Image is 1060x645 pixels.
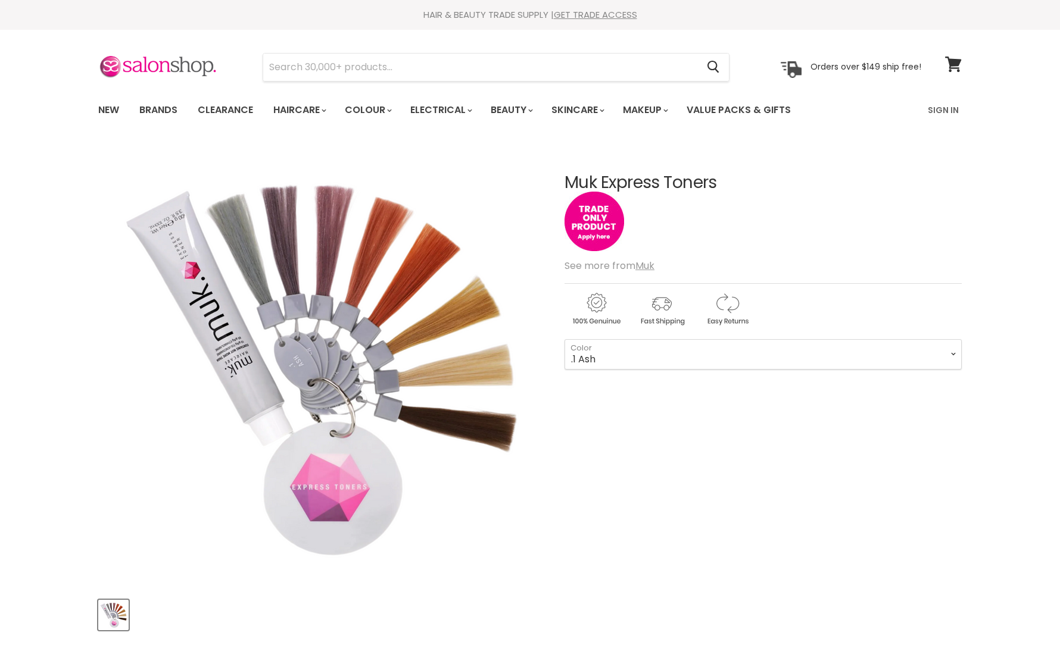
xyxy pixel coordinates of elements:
div: Product thumbnails [96,596,545,630]
form: Product [263,53,729,82]
img: returns.gif [696,291,759,327]
a: Makeup [614,98,675,123]
div: Muk Express Toners image. Click or Scroll to Zoom. [98,144,543,588]
a: Colour [336,98,399,123]
a: Brands [130,98,186,123]
a: Value Packs & Gifts [678,98,800,123]
input: Search [263,54,697,81]
nav: Main [83,93,977,127]
a: Sign In [921,98,966,123]
p: Orders over $149 ship free! [810,61,921,72]
a: Skincare [543,98,612,123]
a: Electrical [401,98,479,123]
a: Clearance [189,98,262,123]
a: New [89,98,128,123]
button: Muk Express Toners [98,600,129,630]
img: Muk Express Toners [99,601,127,629]
a: Beauty [482,98,540,123]
img: genuine.gif [565,291,628,327]
div: HAIR & BEAUTY TRADE SUPPLY | [83,9,977,21]
a: GET TRADE ACCESS [554,8,637,21]
a: Muk [635,259,654,273]
span: See more from [565,259,654,273]
h1: Muk Express Toners [565,174,962,192]
ul: Main menu [89,93,861,127]
img: tradeonly_small.jpg [565,192,624,251]
a: Haircare [264,98,333,123]
img: shipping.gif [630,291,693,327]
img: Muk Express Toners [113,158,528,574]
button: Search [697,54,729,81]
